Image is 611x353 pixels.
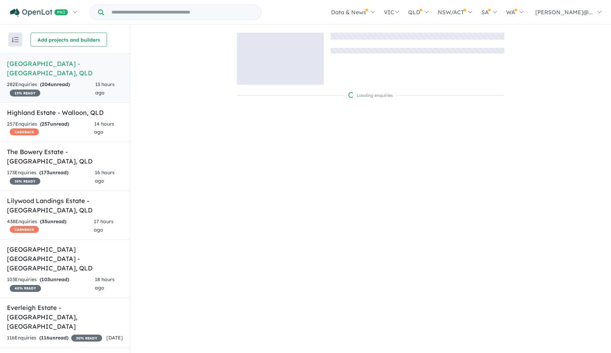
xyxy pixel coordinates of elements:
strong: ( unread) [39,169,68,176]
h5: Highland Estate - Walloon , QLD [7,108,123,117]
h5: Lilywood Landings Estate - [GEOGRAPHIC_DATA] , QLD [7,196,123,215]
span: [DATE] [106,335,123,341]
span: 40 % READY [10,285,41,292]
strong: ( unread) [40,121,69,127]
div: Loading enquiries [348,92,393,99]
input: Try estate name, suburb, builder or developer [105,5,260,20]
span: [PERSON_NAME]@... [535,9,593,16]
h5: [GEOGRAPHIC_DATA] [GEOGRAPHIC_DATA] - [GEOGRAPHIC_DATA] , QLD [7,245,123,273]
div: 282 Enquir ies [7,81,95,97]
h5: The Bowery Estate - [GEOGRAPHIC_DATA] , QLD [7,147,123,166]
strong: ( unread) [40,218,66,225]
span: 14 hours ago [94,121,114,135]
div: 173 Enquir ies [7,169,95,185]
strong: ( unread) [40,276,69,283]
span: CASHBACK [10,128,39,135]
div: 116 Enquir ies [7,334,102,342]
img: sort.svg [12,37,19,42]
img: Openlot PRO Logo White [10,8,68,17]
span: 116 [41,335,49,341]
div: 438 Enquir ies [7,218,94,234]
span: 30 % READY [71,335,102,342]
span: 35 [42,218,47,225]
span: 13 hours ago [95,81,115,96]
span: 257 [42,121,50,127]
h5: Everleigh Estate - [GEOGRAPHIC_DATA] , [GEOGRAPHIC_DATA] [7,303,123,331]
span: 173 [41,169,49,176]
span: CASHBACK [10,226,39,233]
span: 35 % READY [10,178,40,185]
span: 103 [41,276,50,283]
span: 17 hours ago [94,218,114,233]
div: 257 Enquir ies [7,120,94,137]
div: 103 Enquir ies [7,276,95,292]
span: 204 [42,81,51,87]
button: Add projects and builders [31,33,107,47]
span: 18 hours ago [95,276,115,291]
h5: [GEOGRAPHIC_DATA] - [GEOGRAPHIC_DATA] , QLD [7,59,123,78]
strong: ( unread) [40,81,70,87]
span: 15 % READY [10,90,40,96]
strong: ( unread) [39,335,68,341]
span: 16 hours ago [95,169,115,184]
